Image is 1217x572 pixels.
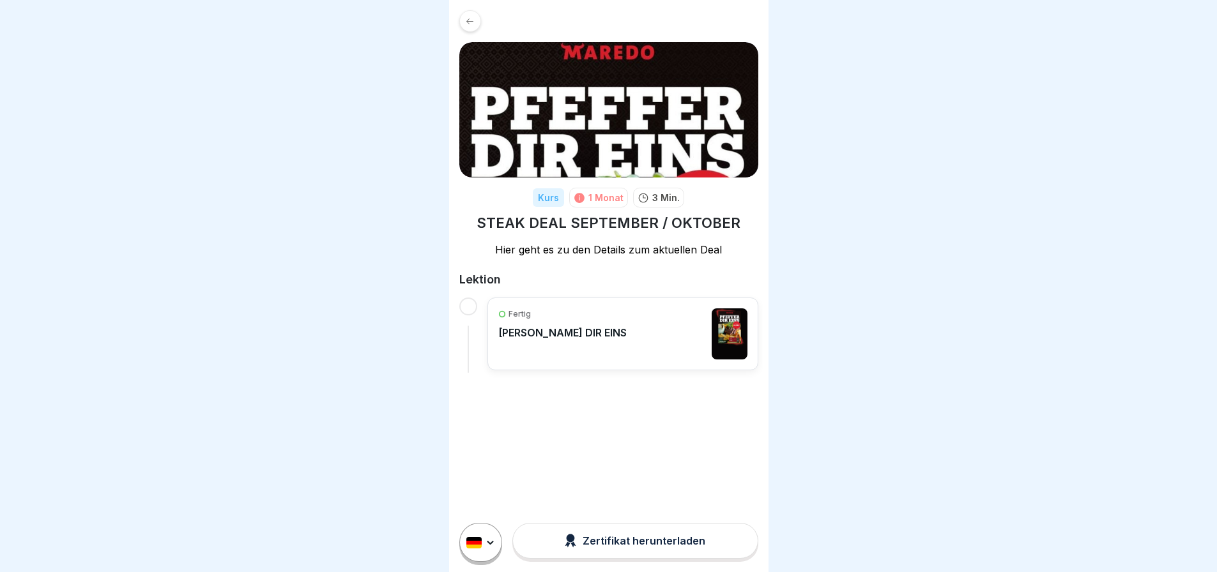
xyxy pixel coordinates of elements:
[459,243,758,257] p: Hier geht es zu den Details zum aktuellen Deal
[588,191,624,204] div: 1 Monat
[466,537,482,548] img: de.svg
[477,214,740,232] h1: STEAK DEAL SEPTEMBER / OKTOBER
[712,308,747,359] img: r8o0p541jtpo8mg7p3oeqpq4.png
[565,534,705,548] div: Zertifikat herunterladen
[533,188,564,207] div: Kurs
[652,191,680,204] p: 3 Min.
[459,272,758,287] h2: Lektion
[498,326,627,339] p: [PERSON_NAME] DIR EINS
[498,308,747,359] a: Fertig[PERSON_NAME] DIR EINS
[459,42,758,177] img: g8ydlf29nqmeddxqdnw5kwue.png
[512,523,758,559] button: Zertifikat herunterladen
[509,308,531,320] p: Fertig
